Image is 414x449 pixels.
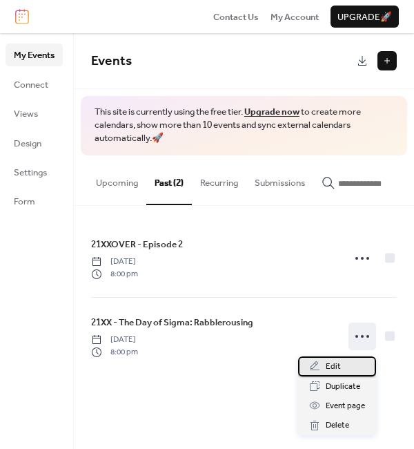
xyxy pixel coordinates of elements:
span: Duplicate [326,380,360,394]
a: Settings [6,161,63,183]
span: Design [14,137,41,151]
button: Submissions [246,155,313,204]
a: My Account [270,10,319,23]
span: Event page [326,399,365,413]
span: Edit [326,360,341,374]
a: Views [6,102,63,124]
span: 8:00 pm [91,346,138,359]
span: 8:00 pm [91,268,138,280]
a: 21XXOVER - Episode 2 [91,237,183,252]
span: Views [14,107,38,121]
a: Upgrade now [244,103,299,121]
span: This site is currently using the free tier. to create more calendars, show more than 10 events an... [95,106,393,145]
span: Connect [14,78,48,92]
img: logo [15,9,29,24]
span: Settings [14,166,47,180]
span: Contact Us [213,10,259,24]
a: Design [6,132,63,154]
span: 21XX - The Day of Sigma: Rabblerousing [91,316,253,329]
span: My Account [270,10,319,24]
button: Past (2) [146,155,192,205]
button: Upcoming [88,155,146,204]
span: [DATE] [91,256,138,268]
button: Recurring [192,155,246,204]
span: [DATE] [91,334,138,346]
a: Connect [6,73,63,95]
span: Events [91,48,132,74]
span: Upgrade 🚀 [337,10,392,24]
a: Contact Us [213,10,259,23]
a: 21XX - The Day of Sigma: Rabblerousing [91,315,253,330]
button: Upgrade🚀 [331,6,399,28]
span: 21XXOVER - Episode 2 [91,238,183,251]
span: My Events [14,48,55,62]
a: My Events [6,44,63,66]
span: Delete [326,419,349,432]
span: Form [14,195,35,209]
a: Form [6,190,63,212]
